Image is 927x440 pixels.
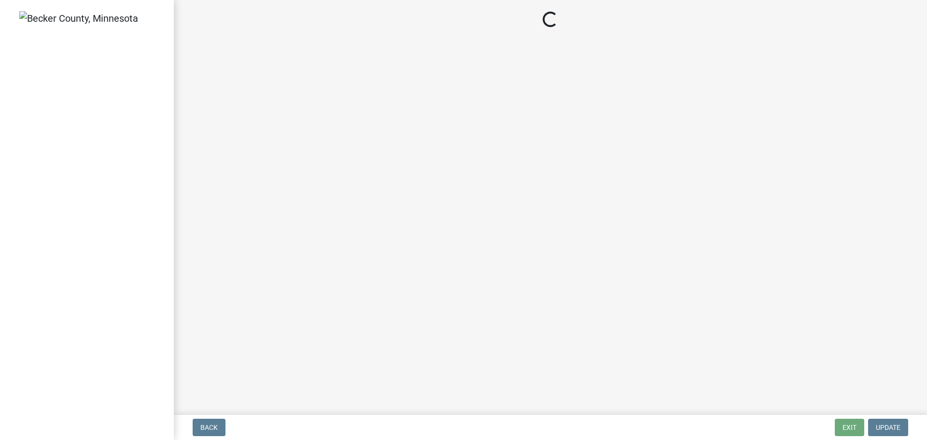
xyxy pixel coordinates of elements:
[876,424,900,431] span: Update
[193,419,225,436] button: Back
[835,419,864,436] button: Exit
[19,11,138,26] img: Becker County, Minnesota
[200,424,218,431] span: Back
[868,419,908,436] button: Update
